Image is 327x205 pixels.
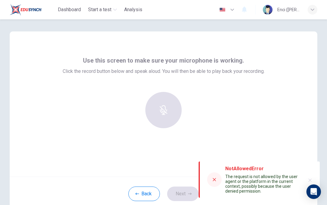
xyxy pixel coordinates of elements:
a: EduSynch logo [10,4,55,16]
button: Start a test [86,4,119,15]
div: Enci ([PERSON_NAME] [277,6,300,13]
button: Back [128,187,160,201]
button: Dashboard [55,4,83,15]
img: Profile picture [263,5,272,15]
span: Dashboard [58,6,81,13]
div: NotAllowedError [225,165,300,172]
span: Click the record button below and speak aloud. You will then be able to play back your recording. [63,68,265,75]
span: The request is not allowed by the user agent or the platform in the current context, possibly bec... [225,174,298,194]
span: Use this screen to make sure your microphone is working. [83,56,244,65]
img: en [219,8,226,12]
button: Analysis [122,4,145,15]
span: Start a test [88,6,111,13]
span: Analysis [124,6,142,13]
img: EduSynch logo [10,4,41,16]
div: Open Intercom Messenger [306,184,321,199]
